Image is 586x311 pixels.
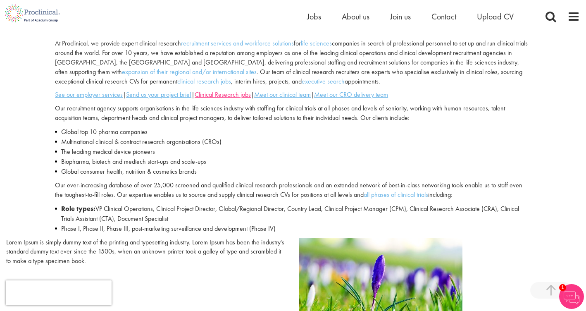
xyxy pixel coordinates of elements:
[55,204,531,224] li: VP Clinical Operations, Clinical Project Director, Global/Regional Director, Country Lead, Clinic...
[55,224,531,234] li: Phase I, Phase II, Phase III, post-marketing surveillance and development (Phase IV)
[55,137,531,147] li: Multinational clinical & contract research organisations (CROs)
[55,127,531,137] li: Global top 10 pharma companies
[559,284,566,291] span: 1
[55,39,531,86] p: At Proclinical, we provide expert clinical research for companies in search of professional perso...
[55,90,531,100] p: | | | |
[477,11,514,22] a: Upload CV
[6,280,112,305] iframe: reCAPTCHA
[55,90,123,99] a: See our employer services
[126,90,191,99] a: Send us your project brief
[390,11,411,22] a: Join us
[431,11,456,22] a: Contact
[254,90,311,99] a: Meet our clinical team
[6,238,287,266] p: Lorem Ipsum is simply dummy text of the printing and typesetting industry. Lorem Ipsum has been t...
[61,204,95,213] strong: Role types:
[55,147,531,157] li: The leading medical device pioneers
[342,11,369,22] a: About us
[55,157,531,167] li: Biopharma, biotech and medtech start-ups and scale-ups
[364,190,428,199] a: all phases of clinical trials
[55,104,531,123] p: Our recruitment agency supports organisations in the life sciences industry with staffing for cli...
[181,39,294,48] a: recruitment services and workforce solutions
[55,167,531,177] li: Global consumer health, nutrition & cosmetics brands
[307,11,321,22] a: Jobs
[55,181,531,200] p: Our ever-increasing database of over 25,000 screened and qualified clinical research professional...
[314,90,388,99] a: Meet our CRO delivery team
[302,77,345,86] a: executive search
[559,284,584,309] img: Chatbot
[301,39,332,48] a: life sciences
[177,77,231,86] a: clinical research jobs
[122,67,257,76] a: expansion of their regional and/or international sites
[195,90,251,99] a: Clinical Research jobs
